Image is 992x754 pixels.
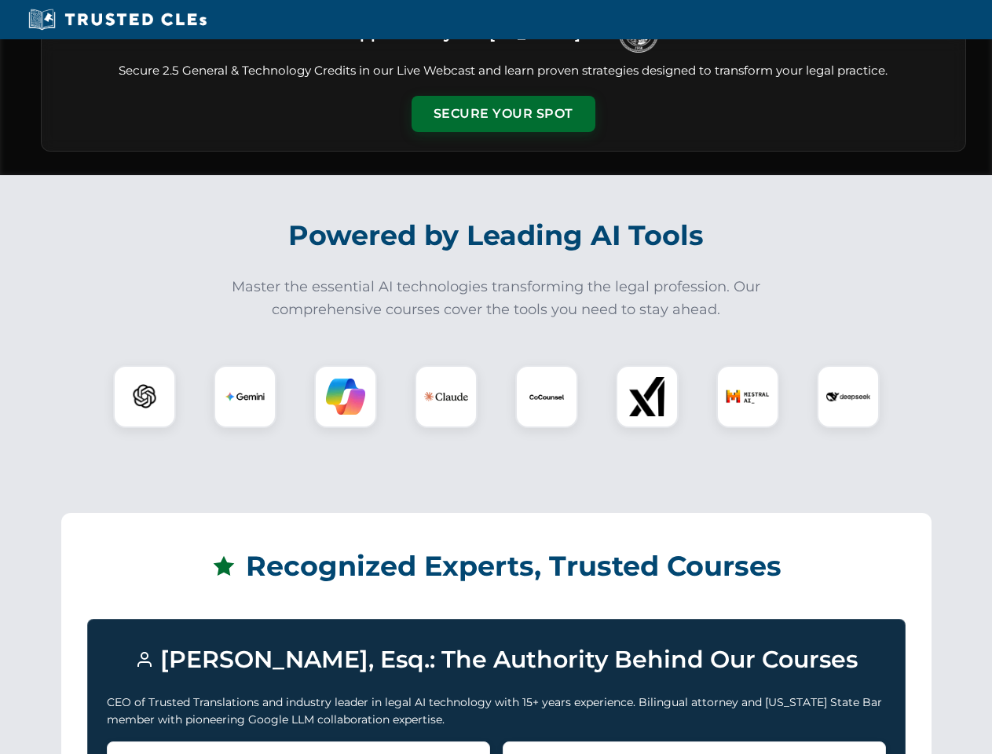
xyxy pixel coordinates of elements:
[107,694,886,729] p: CEO of Trusted Translations and industry leader in legal AI technology with 15+ years experience....
[61,208,932,263] h2: Powered by Leading AI Tools
[214,365,276,428] div: Gemini
[107,639,886,681] h3: [PERSON_NAME], Esq.: The Authority Behind Our Courses
[826,375,870,419] img: DeepSeek Logo
[515,365,578,428] div: CoCounsel
[225,377,265,416] img: Gemini Logo
[716,365,779,428] div: Mistral AI
[314,365,377,428] div: Copilot
[60,62,946,80] p: Secure 2.5 General & Technology Credits in our Live Webcast and learn proven strategies designed ...
[817,365,880,428] div: DeepSeek
[113,365,176,428] div: ChatGPT
[87,539,906,594] h2: Recognized Experts, Trusted Courses
[726,375,770,419] img: Mistral AI Logo
[616,365,679,428] div: xAI
[221,276,771,321] p: Master the essential AI technologies transforming the legal profession. Our comprehensive courses...
[24,8,211,31] img: Trusted CLEs
[424,375,468,419] img: Claude Logo
[412,96,595,132] button: Secure Your Spot
[415,365,478,428] div: Claude
[628,377,667,416] img: xAI Logo
[122,374,167,419] img: ChatGPT Logo
[326,377,365,416] img: Copilot Logo
[527,377,566,416] img: CoCounsel Logo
